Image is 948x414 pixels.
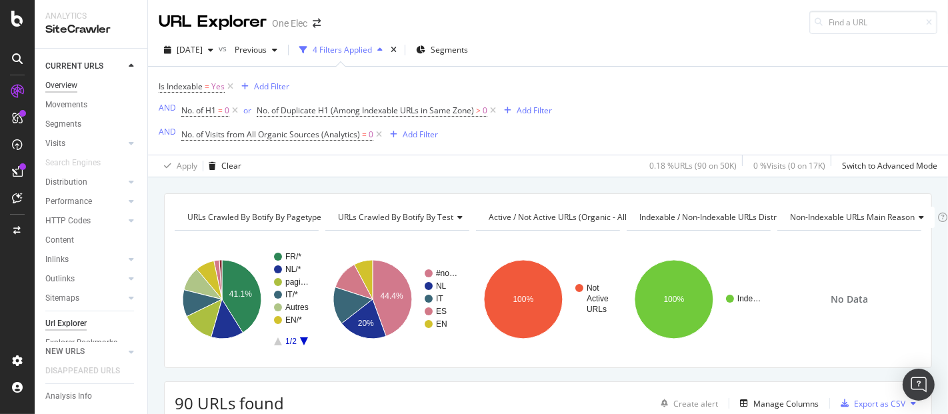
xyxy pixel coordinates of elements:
[45,345,125,359] a: NEW URLS
[45,336,138,350] a: Explorer Bookmarks
[476,241,618,357] div: A chart.
[45,22,137,37] div: SiteCrawler
[499,103,552,119] button: Add Filter
[335,207,473,228] h4: URLs Crawled By Botify By test
[45,156,114,170] a: Search Engines
[221,160,241,171] div: Clear
[476,105,481,116] span: >
[385,127,438,143] button: Add Filter
[45,272,75,286] div: Outlinks
[338,211,453,223] span: URLs Crawled By Botify By test
[809,11,937,34] input: Find a URL
[587,305,607,314] text: URLs
[229,289,252,299] text: 41.1%
[431,44,468,55] span: Segments
[388,43,399,57] div: times
[45,336,117,350] div: Explorer Bookmarks
[243,105,251,116] div: or
[45,253,125,267] a: Inlinks
[236,79,289,95] button: Add Filter
[45,233,138,247] a: Content
[218,105,223,116] span: =
[436,307,447,316] text: ES
[587,294,609,303] text: Active
[185,207,341,228] h4: URLs Crawled By Botify By pagetype
[358,319,374,328] text: 20%
[436,269,457,278] text: #no…
[673,398,718,409] div: Create alert
[45,195,92,209] div: Performance
[313,44,372,55] div: 4 Filters Applied
[381,291,403,301] text: 44.4%
[831,293,868,306] span: No Data
[486,207,649,228] h4: Active / Not Active URLs
[735,395,819,411] button: Manage Columns
[637,207,822,228] h4: Indexable / Non-Indexable URLs Distribution
[45,253,69,267] div: Inlinks
[664,295,685,304] text: 100%
[45,59,103,73] div: CURRENT URLS
[181,105,216,116] span: No. of H1
[369,125,373,144] span: 0
[362,129,367,140] span: =
[753,398,819,409] div: Manage Columns
[517,105,552,116] div: Add Filter
[205,81,209,92] span: =
[229,44,267,55] span: Previous
[175,392,284,414] span: 90 URLs found
[45,345,85,359] div: NEW URLS
[313,19,321,28] div: arrow-right-arrow-left
[159,39,219,61] button: [DATE]
[177,160,197,171] div: Apply
[45,317,87,331] div: Url Explorer
[159,125,176,138] button: AND
[854,398,905,409] div: Export as CSV
[45,98,87,112] div: Movements
[45,364,120,378] div: DISAPPEARED URLS
[45,214,125,228] a: HTTP Codes
[45,11,137,22] div: Analytics
[175,241,317,357] svg: A chart.
[45,79,77,93] div: Overview
[254,81,289,92] div: Add Filter
[257,105,474,116] span: No. of Duplicate H1 (Among Indexable URLs in Same Zone)
[45,317,138,331] a: Url Explorer
[403,129,438,140] div: Add Filter
[325,241,467,357] svg: A chart.
[45,233,74,247] div: Content
[45,364,133,378] a: DISAPPEARED URLS
[225,101,229,120] span: 0
[45,137,65,151] div: Visits
[211,77,225,96] span: Yes
[649,160,737,171] div: 0.18 % URLs ( 90 on 50K )
[639,211,802,223] span: Indexable / Non-Indexable URLs distribution
[294,39,388,61] button: 4 Filters Applied
[159,102,176,113] div: AND
[45,175,87,189] div: Distribution
[229,39,283,61] button: Previous
[45,195,125,209] a: Performance
[587,283,599,293] text: Not
[159,11,267,33] div: URL Explorer
[627,241,769,357] svg: A chart.
[45,59,125,73] a: CURRENT URLS
[159,101,176,114] button: AND
[177,44,203,55] span: 2025 Sep. 26th
[436,294,443,303] text: IT
[411,39,473,61] button: Segments
[45,137,125,151] a: Visits
[753,160,825,171] div: 0 % Visits ( 0 on 17K )
[790,211,915,223] span: Non-Indexable URLs Main Reason
[655,393,718,414] button: Create alert
[45,291,79,305] div: Sitemaps
[159,126,176,137] div: AND
[203,155,241,177] button: Clear
[219,43,229,54] span: vs
[787,207,935,228] h4: Non-Indexable URLs Main Reason
[903,369,935,401] div: Open Intercom Messenger
[181,129,360,140] span: No. of Visits from All Organic Sources (Analytics)
[45,98,138,112] a: Movements
[837,155,937,177] button: Switch to Advanced Mode
[842,160,937,171] div: Switch to Advanced Mode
